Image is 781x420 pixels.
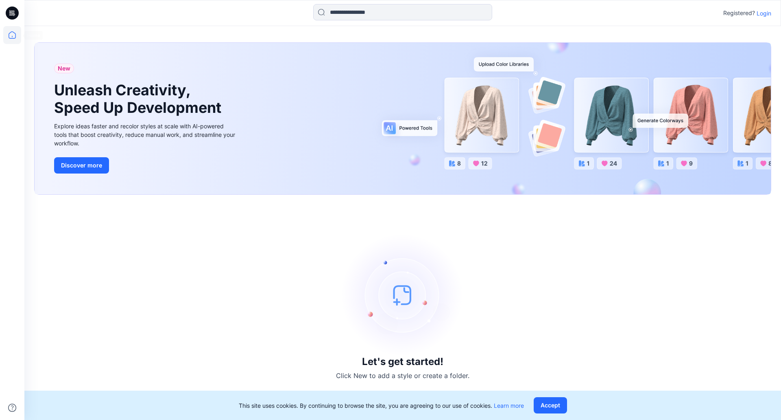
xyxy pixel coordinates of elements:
[362,356,443,367] h3: Let's get started!
[494,402,524,409] a: Learn more
[534,397,567,413] button: Accept
[757,9,771,18] p: Login
[239,401,524,410] p: This site uses cookies. By continuing to browse the site, you are agreeing to our use of cookies.
[342,234,464,356] img: empty-state-image.svg
[54,157,109,174] button: Discover more
[54,122,237,147] div: Explore ideas faster and recolor styles at scale with AI-powered tools that boost creativity, red...
[54,81,225,117] h1: Unleash Creativity, Speed Up Development
[723,8,755,18] p: Registered?
[336,371,469,380] p: Click New to add a style or create a folder.
[54,157,237,174] a: Discover more
[58,64,70,73] span: New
